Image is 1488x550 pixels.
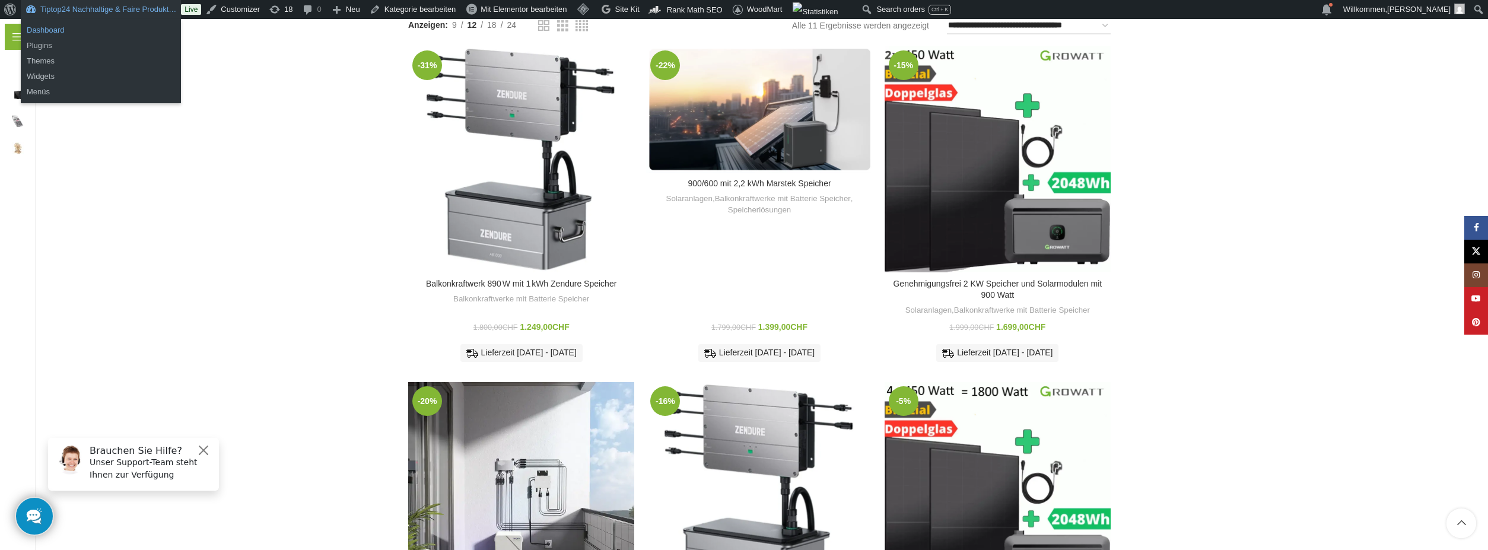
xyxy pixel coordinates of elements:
bdi: 1.399,00 [758,322,807,332]
a: Genehmigungsfrei 2 KW Speicher und Solarmodulen mit 900 Watt [893,279,1102,300]
span: Ctrl + K [931,7,948,12]
img: Aufrufe der letzten 48 Stunden. Klicke hier für weitere Jetpack-Statistiken. [793,2,838,21]
bdi: 1.999,00 [949,323,994,332]
button: Close [158,15,172,29]
a: 900/600 mit 2,2 kWh Marstek Speicher [688,179,831,188]
span: Anzeigen [408,18,448,31]
p: Alle 11 Ergebnisse werden angezeigt [792,19,929,32]
div: Lieferzeit [DATE] - [DATE] [698,344,821,362]
ul: Tiptop24 Nachhaltige & Faire Produkt… [21,19,181,57]
a: X Social Link [1464,240,1488,263]
span: Site Kit [615,5,640,14]
bdi: 1.799,00 [711,323,756,332]
span: CHF [552,322,570,332]
a: Dashboard [21,23,181,38]
a: Instagram Social Link [1464,263,1488,287]
span: -31% [412,50,442,80]
bdi: 1.249,00 [520,322,569,332]
a: Balkonkraftwerke mit Batterie Speicher [954,305,1090,316]
a: Rasteransicht 4 [576,18,588,33]
span: Rank Math SEO [667,5,723,14]
span: -15% [889,50,918,80]
a: Solaranlagen [666,193,713,205]
a: Genehmigungsfrei 2 KW Speicher und Solarmodulen mit 900 Watt [885,46,1111,272]
span: CHF [503,323,518,332]
a: 900/600 mit 2,2 kWh Marstek Speicher [646,46,872,173]
span: CHF [740,323,756,332]
a: Solaranlagen [905,305,952,316]
a: 12 [463,18,481,31]
span: CHF [1029,322,1046,332]
a: Plugins [21,38,181,53]
span: -22% [650,50,680,80]
a: Balkonkraftwerke mit Batterie Speicher [453,294,589,305]
ul: Tiptop24 Nachhaltige & Faire Produkt… [21,50,181,103]
div: , [891,305,1105,316]
a: Menüs [21,84,181,100]
select: Shop-Reihenfolge [947,17,1111,34]
a: Live [181,4,201,15]
span: [PERSON_NAME] [1387,5,1451,14]
a: Widgets [21,69,181,84]
a: Facebook Social Link [1464,216,1488,240]
a: Pinterest Social Link [1464,311,1488,335]
div: Lieferzeit [DATE] - [DATE] [936,344,1058,362]
bdi: 1.699,00 [996,322,1045,332]
div: , , [652,193,866,215]
a: Balkonkraftwerk 890 W mit 1 kWh Zendure Speicher [426,279,616,288]
span: Mit Elementor bearbeiten [481,5,567,14]
span: 24 [507,20,517,30]
p: Unser Support-Team steht Ihnen zur Verfügung [51,28,173,53]
a: YouTube Social Link [1464,287,1488,311]
span: CHF [978,323,994,332]
span: CHF [790,322,807,332]
a: 18 [483,18,501,31]
a: Rasteransicht 2 [538,18,549,33]
span: -20% [412,386,442,416]
a: Balkonkraftwerk 890 W mit 1 kWh Zendure Speicher [408,46,634,272]
a: Speicherlösungen [728,205,791,216]
bdi: 1.800,00 [473,323,518,332]
span: -16% [650,386,680,416]
a: 9 [448,18,461,31]
a: Balkonkraftwerke mit Batterie Speicher [715,193,851,205]
a: Themes [21,53,181,69]
span: 12 [468,20,477,30]
span: 18 [487,20,497,30]
a: Rasteransicht 3 [557,18,568,33]
h6: Brauchen Sie Hilfe? [51,17,173,28]
a: Scroll to top button [1446,508,1476,538]
img: Customer service [17,17,46,46]
span: 9 [452,20,457,30]
a: 24 [503,18,521,31]
div: Lieferzeit [DATE] - [DATE] [460,344,583,362]
span: -5% [889,386,918,416]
